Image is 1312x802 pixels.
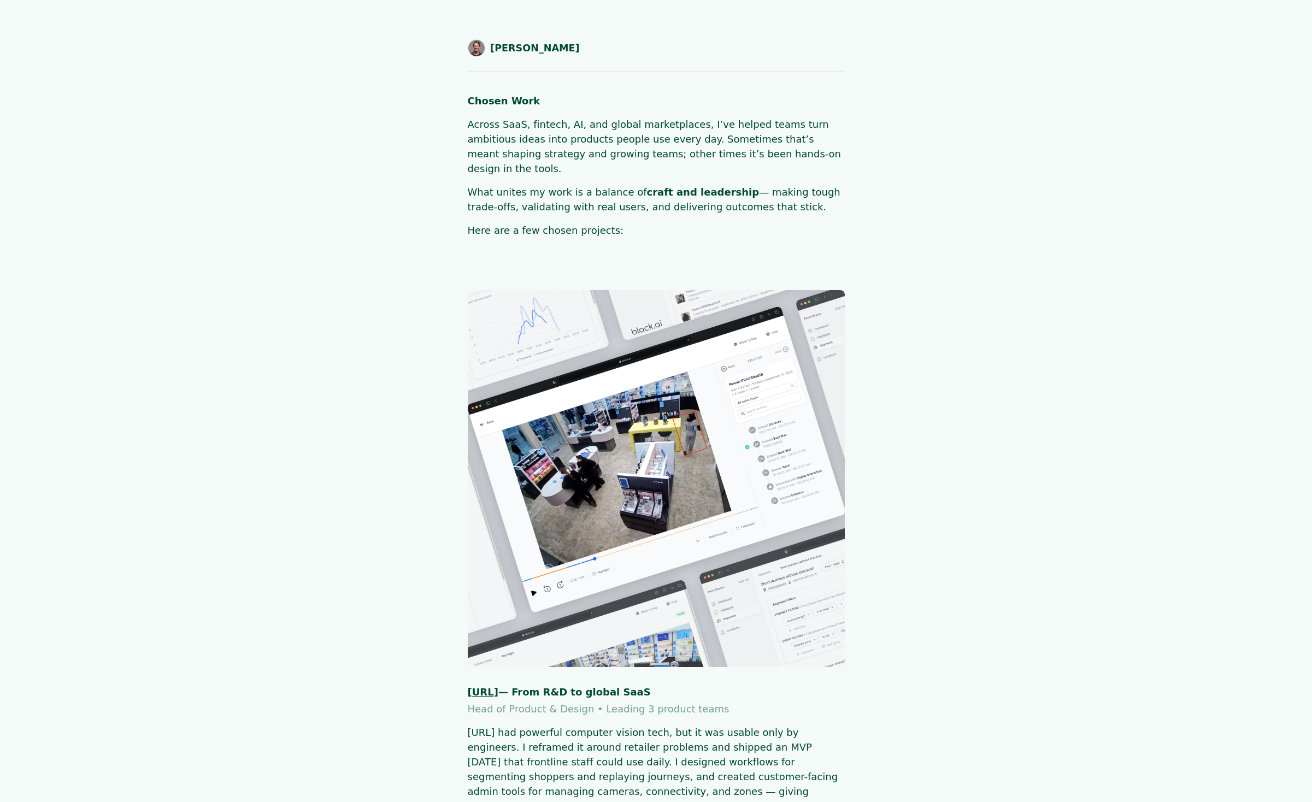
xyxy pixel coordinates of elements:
[468,223,845,238] p: Here are a few chosen projects:
[647,186,760,198] strong: craft and leadership
[468,93,845,108] h1: Chosen Work
[468,685,845,699] h2: — From R&D to global SaaS
[468,701,845,716] p: Head of Product & Design • Leading 3 product teams
[468,686,498,698] a: [URL]
[468,290,845,667] img: Case D placeholder
[490,41,580,55] span: [PERSON_NAME]
[468,39,580,57] a: [PERSON_NAME]
[468,185,845,214] p: What unites my work is a balance of — making tough trade-offs, validating with real users, and de...
[468,39,485,57] img: Shaun Byrne
[468,117,845,176] p: Across SaaS, fintech, AI, and global marketplaces, I’ve helped teams turn ambitious ideas into pr...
